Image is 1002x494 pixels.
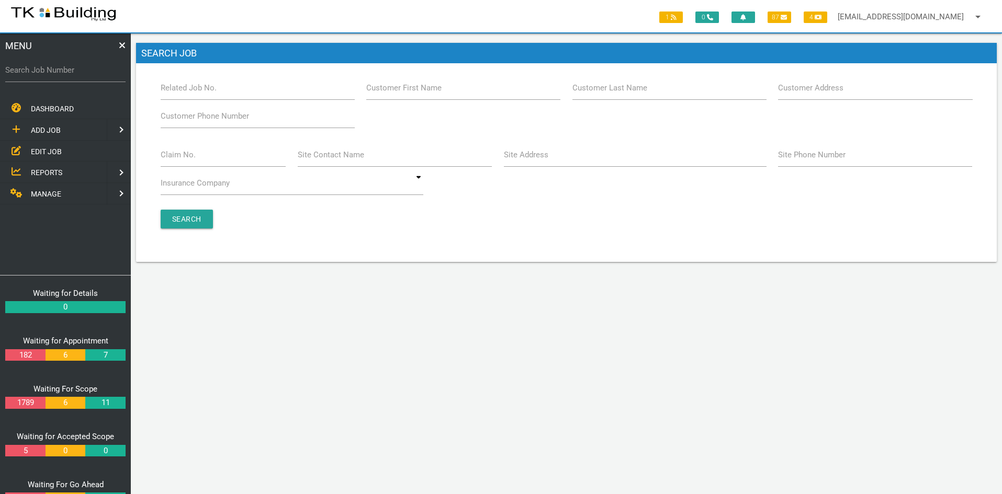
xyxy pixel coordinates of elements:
span: MANAGE [31,190,61,198]
a: 7 [85,349,125,361]
label: Search Job Number [5,64,126,76]
span: DASHBOARD [31,105,74,113]
label: Customer First Name [366,82,442,94]
span: 87 [768,12,791,23]
label: Customer Phone Number [161,110,249,122]
a: Waiting For Scope [33,384,97,394]
label: Site Contact Name [298,149,364,161]
label: Customer Address [778,82,843,94]
a: 6 [46,349,85,361]
span: 0 [695,12,719,23]
label: Customer Last Name [572,82,647,94]
span: 1 [659,12,683,23]
input: Search [161,210,213,228]
a: 182 [5,349,45,361]
label: Site Address [504,149,548,161]
a: Waiting for Details [33,289,98,298]
a: 5 [5,445,45,457]
label: Site Phone Number [778,149,846,161]
img: s3file [10,5,117,22]
a: Waiting for Appointment [23,336,108,346]
label: Related Job No. [161,82,217,94]
a: 11 [85,397,125,409]
a: 0 [85,445,125,457]
a: 0 [5,301,126,313]
span: EDIT JOB [31,147,62,155]
a: 0 [46,445,85,457]
h1: Search Job [136,43,997,64]
a: 1789 [5,397,45,409]
label: Claim No. [161,149,196,161]
a: 6 [46,397,85,409]
span: REPORTS [31,168,62,177]
a: Waiting for Accepted Scope [17,432,114,441]
span: MENU [5,39,32,53]
a: Waiting For Go Ahead [28,480,104,489]
span: ADD JOB [31,126,61,134]
span: 4 [804,12,827,23]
